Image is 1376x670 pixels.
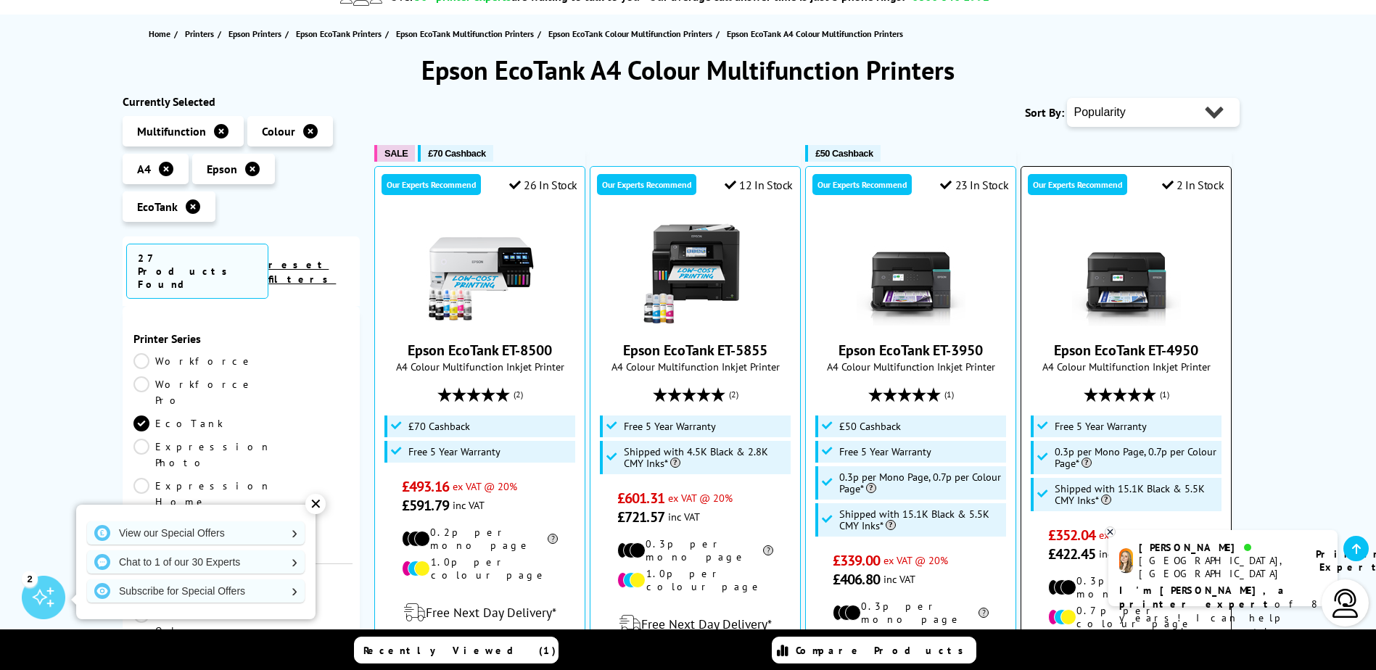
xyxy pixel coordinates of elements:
[382,174,481,195] div: Our Experts Recommend
[727,28,903,39] span: Epson EcoTank A4 Colour Multifunction Printers
[617,508,664,526] span: £721.57
[805,145,880,162] button: £50 Cashback
[1054,341,1198,360] a: Epson EcoTank ET-4950
[207,162,237,176] span: Epson
[133,331,350,346] span: Printer Series
[1119,584,1327,653] p: of 8 years! I can help you choose the right product
[812,174,912,195] div: Our Experts Recommend
[396,26,534,41] span: Epson EcoTank Multifunction Printers
[641,218,750,326] img: Epson EcoTank ET-5855
[453,479,517,493] span: ex VAT @ 20%
[408,421,470,432] span: £70 Cashback
[228,26,281,41] span: Epson Printers
[382,360,577,373] span: A4 Colour Multifunction Inkjet Printer
[624,446,788,469] span: Shipped with 4.5K Black & 2.8K CMY Inks*
[123,94,361,109] div: Currently Selected
[857,218,965,326] img: Epson EcoTank ET-3950
[839,421,901,432] span: £50 Cashback
[384,148,408,159] span: SALE
[597,174,696,195] div: Our Experts Recommend
[598,360,793,373] span: A4 Colour Multifunction Inkjet Printer
[126,244,269,299] span: 27 Products Found
[123,53,1254,87] h1: Epson EcoTank A4 Colour Multifunction Printers
[87,550,305,574] a: Chat to 1 of our 30 Experts
[133,607,242,639] a: Print Only
[418,145,493,162] button: £70 Cashback
[668,491,733,505] span: ex VAT @ 20%
[617,537,773,563] li: 0.3p per mono page
[1048,526,1095,545] span: £352.04
[149,26,174,41] a: Home
[133,478,271,510] a: Expression Home
[137,124,206,138] span: Multifunction
[402,477,449,496] span: £493.16
[402,555,558,582] li: 1.0p per colour page
[87,521,305,545] a: View our Special Offers
[509,178,577,192] div: 26 In Stock
[1029,360,1224,373] span: A4 Colour Multifunction Inkjet Printer
[514,381,523,408] span: (2)
[363,644,556,657] span: Recently Viewed (1)
[944,381,954,408] span: (1)
[1055,421,1147,432] span: Free 5 Year Warranty
[402,526,558,552] li: 0.2p per mono page
[1099,528,1163,542] span: ex VAT @ 20%
[296,26,382,41] span: Epson EcoTank Printers
[796,644,971,657] span: Compare Products
[1331,589,1360,618] img: user-headset-light.svg
[374,145,415,162] button: SALE
[641,315,750,329] a: Epson EcoTank ET-5855
[428,148,485,159] span: £70 Cashback
[305,494,326,514] div: ✕
[426,315,535,329] a: Epson EcoTank ET-8500
[408,341,552,360] a: Epson EcoTank ET-8500
[839,341,983,360] a: Epson EcoTank ET-3950
[598,604,793,645] div: modal_delivery
[185,26,214,41] span: Printers
[137,162,151,176] span: A4
[1139,541,1298,554] div: [PERSON_NAME]
[1055,446,1219,469] span: 0.3p per Mono Page, 0.7p per Colour Page*
[1055,483,1219,506] span: Shipped with 15.1K Black & 5.5K CMY Inks*
[772,637,976,663] a: Compare Products
[1072,315,1181,329] a: Epson EcoTank ET-4950
[133,376,254,408] a: Workforce Pro
[1139,554,1298,580] div: [GEOGRAPHIC_DATA], [GEOGRAPHIC_DATA]
[839,508,1003,532] span: Shipped with 15.1K Black & 5.5K CMY Inks*
[1072,218,1181,326] img: Epson EcoTank ET-4950
[725,178,793,192] div: 12 In Stock
[262,124,295,138] span: Colour
[624,421,716,432] span: Free 5 Year Warranty
[133,439,271,471] a: Expression Photo
[617,489,664,508] span: £601.31
[87,579,305,603] a: Subscribe for Special Offers
[1048,604,1204,630] li: 0.7p per colour page
[402,496,449,515] span: £591.79
[623,341,767,360] a: Epson EcoTank ET-5855
[296,26,385,41] a: Epson EcoTank Printers
[137,199,178,214] span: EcoTank
[1119,548,1133,574] img: amy-livechat.png
[426,218,535,326] img: Epson EcoTank ET-8500
[833,551,880,570] span: £339.00
[133,415,242,431] a: EcoTank
[548,26,716,41] a: Epson EcoTank Colour Multifunction Printers
[833,600,989,626] li: 0.3p per mono page
[883,572,915,586] span: inc VAT
[617,567,773,593] li: 1.0p per colour page
[408,446,500,458] span: Free 5 Year Warranty
[1099,547,1131,561] span: inc VAT
[729,381,738,408] span: (2)
[453,498,485,512] span: inc VAT
[22,571,38,587] div: 2
[185,26,218,41] a: Printers
[1028,174,1127,195] div: Our Experts Recommend
[1160,381,1169,408] span: (1)
[833,570,880,589] span: £406.80
[1048,545,1095,563] span: £422.45
[940,178,1008,192] div: 23 In Stock
[228,26,285,41] a: Epson Printers
[354,637,559,663] a: Recently Viewed (1)
[133,353,254,369] a: Workforce
[382,592,577,633] div: modal_delivery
